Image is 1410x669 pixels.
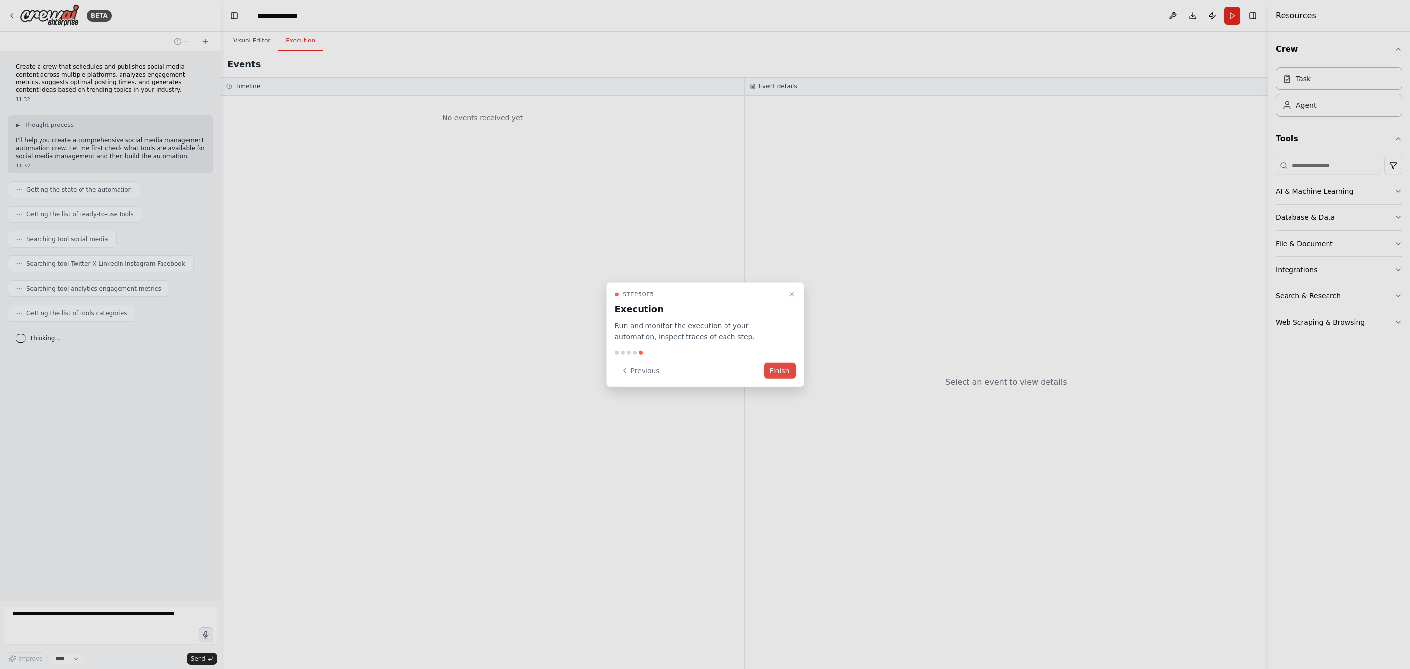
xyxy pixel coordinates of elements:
[615,320,784,343] p: Run and monitor the execution of your automation, inspect traces of each step.
[615,362,666,378] button: Previous
[615,302,784,316] h3: Execution
[786,289,798,300] button: Close walkthrough
[764,362,796,378] button: Finish
[623,291,654,298] span: Step 5 of 5
[227,9,241,23] button: Hide left sidebar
